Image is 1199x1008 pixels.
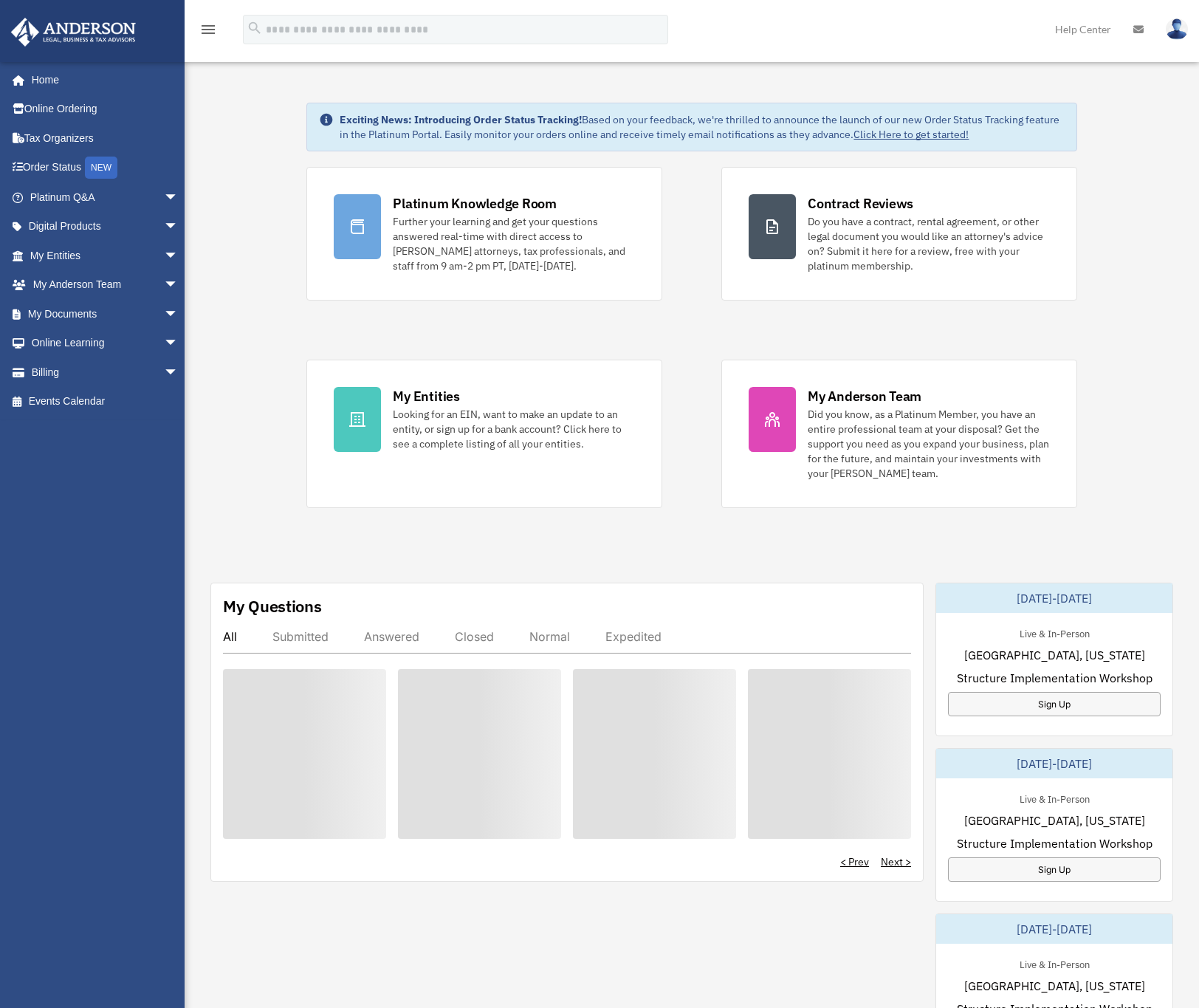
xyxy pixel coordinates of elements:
[10,65,193,95] a: Home
[164,357,193,388] span: arrow_drop_down
[10,241,201,270] a: My Entitiesarrow_drop_down
[164,182,193,213] span: arrow_drop_down
[10,387,201,416] a: Events Calendar
[605,629,662,644] div: Expedited
[936,749,1172,778] div: [DATE]-[DATE]
[164,299,193,329] span: arrow_drop_down
[393,387,459,405] div: My Entities
[10,299,201,329] a: My Documentsarrow_drop_down
[364,629,419,644] div: Answered
[164,241,193,271] span: arrow_drop_down
[721,360,1077,508] a: My Anderson Team Did you know, as a Platinum Member, you have an entire professional team at your...
[808,407,1050,481] div: Did you know, as a Platinum Member, you have an entire professional team at your disposal? Get th...
[1008,956,1102,971] div: Live & In-Person
[964,812,1145,829] span: [GEOGRAPHIC_DATA], [US_STATE]
[393,214,635,273] div: Further your learning and get your questions answered real-time with direct access to [PERSON_NAM...
[881,854,911,869] a: Next >
[957,669,1152,687] span: Structure Implementation Workshop
[964,646,1145,664] span: [GEOGRAPHIC_DATA], [US_STATE]
[10,123,201,153] a: Tax Organizers
[957,834,1152,852] span: Structure Implementation Workshop
[936,583,1172,613] div: [DATE]-[DATE]
[393,407,635,451] div: Looking for an EIN, want to make an update to an entity, or sign up for a bank account? Click her...
[721,167,1077,301] a: Contract Reviews Do you have a contract, rental agreement, or other legal document you would like...
[1008,625,1102,640] div: Live & In-Person
[964,977,1145,995] span: [GEOGRAPHIC_DATA], [US_STATE]
[808,194,913,213] div: Contract Reviews
[10,270,201,300] a: My Anderson Teamarrow_drop_down
[808,387,921,405] div: My Anderson Team
[306,167,662,301] a: Platinum Knowledge Room Further your learning and get your questions answered real-time with dire...
[936,914,1172,944] div: [DATE]-[DATE]
[10,357,201,387] a: Billingarrow_drop_down
[247,20,263,36] i: search
[85,157,117,179] div: NEW
[340,112,1064,142] div: Based on your feedback, we're thrilled to announce the launch of our new Order Status Tracking fe...
[306,360,662,508] a: My Entities Looking for an EIN, want to make an update to an entity, or sign up for a bank accoun...
[529,629,570,644] div: Normal
[853,128,969,141] a: Click Here to get started!
[10,329,201,358] a: Online Learningarrow_drop_down
[393,194,557,213] div: Platinum Knowledge Room
[164,270,193,301] span: arrow_drop_down
[455,629,494,644] div: Closed
[340,113,582,126] strong: Exciting News: Introducing Order Status Tracking!
[272,629,329,644] div: Submitted
[199,26,217,38] a: menu
[1008,790,1102,806] div: Live & In-Person
[199,21,217,38] i: menu
[948,692,1161,716] a: Sign Up
[7,18,140,47] img: Anderson Advisors Platinum Portal
[948,857,1161,882] a: Sign Up
[223,629,237,644] div: All
[164,329,193,359] span: arrow_drop_down
[223,595,322,617] div: My Questions
[840,854,869,869] a: < Prev
[10,182,201,212] a: Platinum Q&Aarrow_drop_down
[808,214,1050,273] div: Do you have a contract, rental agreement, or other legal document you would like an attorney's ad...
[164,212,193,242] span: arrow_drop_down
[10,212,201,241] a: Digital Productsarrow_drop_down
[10,153,201,183] a: Order StatusNEW
[10,95,201,124] a: Online Ordering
